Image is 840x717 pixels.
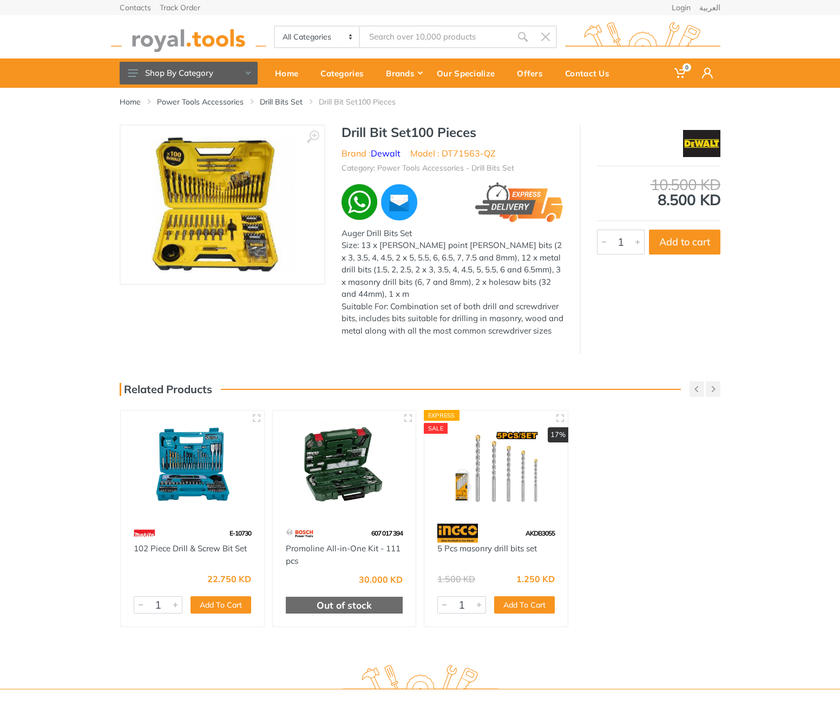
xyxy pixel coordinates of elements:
li: Category: Power Tools Accessories - Drill Bits Set [342,162,514,174]
div: 17% [548,427,568,442]
div: Auger Drill Bits Set Size: 13 x [PERSON_NAME] point [PERSON_NAME] bits (2 x 3, 3.5, 4, 4.5, 2 x 5... [342,227,563,337]
a: Login [672,4,691,11]
li: Brand : [342,147,401,160]
div: 22.750 KD [207,575,251,583]
li: Drill Bit Set100 Pieces [319,96,412,107]
h1: Drill Bit Set100 Pieces [342,125,563,140]
div: Categories [313,62,378,84]
a: 0 [667,58,694,88]
img: Royal Tools - Promoline All-in-One Kit - 111 pcs [283,420,406,513]
img: ma.webp [379,182,419,222]
img: 91.webp [437,524,478,543]
button: Shop By Category [120,62,258,84]
div: Offers [509,62,557,84]
img: royal.tools Logo [111,22,266,52]
a: Contact Us [557,58,624,88]
input: Site search [360,25,511,48]
h3: Related Products [120,383,212,396]
span: 607 017 394 [371,529,403,537]
div: Express [424,410,460,421]
div: Our Specialize [429,62,509,84]
img: Royal Tools - 102 Piece Drill & Screw Bit Set [130,420,254,513]
a: 5 Pcs masonry drill bits set [437,543,537,553]
a: Offers [509,58,557,88]
span: E-10730 [229,529,251,537]
span: AKDB3055 [526,529,555,537]
nav: breadcrumb [120,96,720,107]
img: wa.webp [342,184,377,220]
a: Power Tools Accessories [157,96,244,107]
a: Track Order [160,4,200,11]
span: 0 [682,63,691,71]
a: العربية [699,4,720,11]
select: Category [275,27,360,47]
a: Dewalt [371,148,401,159]
img: 55.webp [286,524,314,543]
div: Brands [378,62,429,84]
a: Promoline All-in-One Kit - 111 pcs [286,543,401,566]
img: Royal Tools - Drill Bit Set100 Pieces [151,136,294,273]
div: 1.500 KD [437,575,475,583]
a: 102 Piece Drill & Screw Bit Set [134,543,247,553]
div: Contact Us [557,62,624,84]
img: 42.webp [134,524,155,543]
li: Model : DT71563-QZ [410,147,496,160]
div: SALE [424,423,448,434]
img: Dewalt [683,130,721,157]
div: 8.500 KD [597,177,720,207]
div: 30.000 KD [359,575,403,584]
div: Out of stock [286,597,403,614]
button: Add To Cart [191,596,251,614]
a: Drill Bits Set [260,96,303,107]
a: Home [267,58,313,88]
a: Contacts [120,4,151,11]
div: Home [267,62,313,84]
img: royal.tools Logo [565,22,720,52]
div: 10.500 KD [597,177,720,192]
div: 1.250 KD [516,575,555,583]
a: Our Specialize [429,58,509,88]
button: Add To Cart [494,596,555,614]
a: Home [120,96,141,107]
img: express.png [475,182,563,222]
a: Categories [313,58,378,88]
button: Add to cart [649,230,720,255]
img: royal.tools Logo [343,665,498,695]
img: Royal Tools - 5 Pcs masonry drill bits set [434,420,558,513]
